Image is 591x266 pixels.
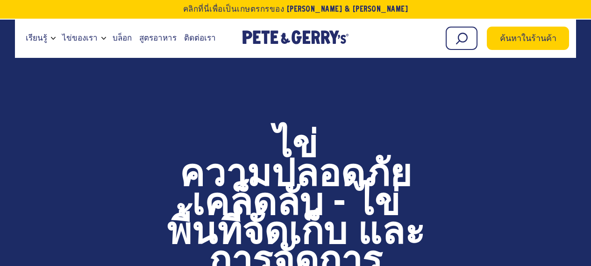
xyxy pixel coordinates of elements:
[113,34,132,42] font: บล็อก
[179,160,412,194] font: ความปลอดภัย
[446,27,477,50] input: ค้นหา
[62,34,98,42] font: ไข่ของเรา
[487,27,569,50] a: ค้นหาในร้านค้า
[183,6,408,13] font: คลิกที่นี่เพื่อเป็นเกษตรกรของ [PERSON_NAME] & [PERSON_NAME]
[180,26,220,51] a: ติดต่อเรา
[22,26,51,51] a: เรียนรู้
[192,189,323,223] font: เคล็ดลับ
[357,218,425,252] font: และ
[58,26,101,51] a: ไข่ของเรา
[139,34,177,42] font: สูตรอาหาร
[109,26,135,51] a: บล็อก
[334,189,345,223] font: -
[184,34,216,42] font: ติดต่อเรา
[356,189,400,223] font: ไข่
[26,34,47,42] font: เรียนรู้
[101,37,106,40] button: เปิดเมนูแบบดรอปดาวน์สำหรับไข่ของเรา
[135,26,180,51] a: สูตรอาหาร
[500,35,556,43] font: ค้นหาในร้านค้า
[167,218,347,252] font: พื้นที่จัดเก็บ
[51,37,56,40] button: เปิดเมนูแบบดรอปดาวน์เพื่อเรียนรู้
[273,131,318,165] font: ไข่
